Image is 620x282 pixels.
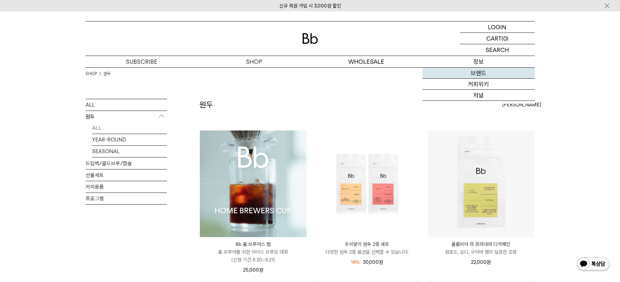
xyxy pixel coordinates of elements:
[103,71,111,77] a: 원두
[86,111,167,123] p: 원두
[351,258,360,266] div: 14%
[363,259,383,265] span: 30,000
[92,134,167,145] a: YEAR-ROUND
[86,181,167,193] a: 커피용품
[487,259,491,265] span: 원
[576,257,610,272] img: 카카오톡 채널 1:1 채팅 버튼
[379,259,383,265] span: 원
[279,3,341,9] a: 신규 회원 가입 시 3,000원 할인
[486,44,509,56] p: SEARCH
[92,122,167,134] a: ALL
[422,79,535,90] a: 커피위키
[200,248,307,264] p: 홈 브루어를 위한 아이스 브루잉 대회 (신청 기간 8.30~9.21)
[200,240,307,264] a: Bb 홈 브루어스 컵 홈 브루어를 위한 아이스 브루잉 대회(신청 기간 8.30~9.21)
[502,101,541,109] span: [PERSON_NAME]
[428,240,534,248] p: 콜롬비아 라 프라데라 디카페인
[486,33,502,44] p: CART
[86,158,167,169] a: 드립백/콜드브루/캡슐
[243,267,263,273] span: 25,000
[428,248,534,256] p: 청포도, 오디, 구아바 잼의 달콤한 조화
[422,90,535,101] a: 저널
[428,240,534,256] a: 콜롬비아 라 프라데라 디카페인 청포도, 오디, 구아바 잼의 달콤한 조화
[198,56,310,67] a: SHOP
[86,193,167,204] a: 프로그램
[302,33,318,44] img: 로고
[471,259,491,265] span: 22,000
[460,33,535,44] a: CART (0)
[314,240,420,248] p: 추석맞이 원두 2종 세트
[460,21,535,33] a: LOGIN
[200,240,307,248] p: Bb 홈 브루어스 컵
[86,169,167,181] a: 선물세트
[488,21,506,33] p: LOGIN
[314,240,420,256] a: 추석맞이 원두 2종 세트 다양한 원두 2종 옵션을 선택할 수 있습니다.
[422,56,535,67] p: 정보
[86,56,198,67] a: SUBSCRIBE
[422,68,535,79] a: 브랜드
[86,71,97,77] a: SHOP
[200,130,307,237] img: Bb 홈 브루어스 컵
[314,130,420,237] img: 추석맞이 원두 2종 세트
[314,248,420,256] p: 다양한 원두 2종 옵션을 선택할 수 있습니다.
[86,99,167,111] a: ALL
[92,146,167,157] a: SEASONAL
[422,101,535,112] a: 매장안내
[200,99,213,110] h2: 원두
[428,130,534,237] img: 콜롬비아 라 프라데라 디카페인
[502,33,508,44] p: (0)
[310,56,422,67] p: WHOLESALE
[259,267,263,273] span: 원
